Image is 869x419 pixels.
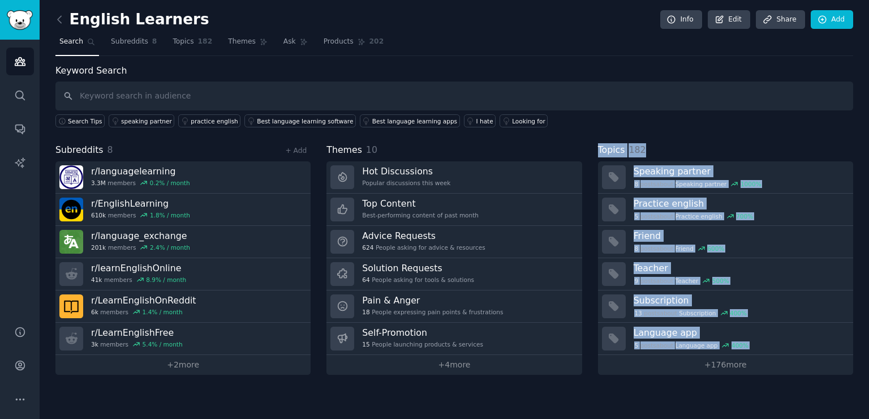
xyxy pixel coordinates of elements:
[55,11,209,29] h2: English Learners
[257,117,353,125] div: Best language learning software
[91,179,190,187] div: members
[173,37,193,47] span: Topics
[7,10,33,30] img: GummySearch logo
[91,198,190,209] h3: r/ EnglishLearning
[362,308,369,316] span: 18
[634,308,748,318] div: post s about
[634,211,754,221] div: post s about
[634,294,845,306] h3: Subscription
[598,290,853,323] a: Subscription13postsaboutSubscription400%
[285,147,307,155] a: + Add
[362,294,503,306] h3: Pain & Anger
[756,10,805,29] a: Share
[55,65,127,76] label: Keyword Search
[91,230,190,242] h3: r/ language_exchange
[732,341,748,349] div: 400 %
[279,33,312,56] a: Ask
[107,33,161,56] a: Subreddits8
[68,117,102,125] span: Search Tips
[362,230,485,242] h3: Advice Requests
[634,309,642,317] span: 13
[228,37,256,47] span: Themes
[676,212,722,220] span: Practice english
[730,309,747,317] div: 400 %
[741,180,762,188] div: 1000 %
[362,340,369,348] span: 15
[369,37,384,47] span: 202
[91,243,106,251] span: 201k
[634,230,845,242] h3: Friend
[169,33,216,56] a: Topics182
[708,10,750,29] a: Edit
[362,243,485,251] div: People asking for advice & resources
[55,33,99,56] a: Search
[143,340,183,348] div: 5.4 % / month
[676,277,699,285] span: Teacher
[150,243,190,251] div: 2.4 % / month
[634,198,845,209] h3: Practice english
[109,114,174,127] a: speaking partner
[91,340,183,348] div: members
[736,212,753,220] div: 700 %
[660,10,702,29] a: Info
[326,143,362,157] span: Themes
[598,226,853,258] a: Friend8postsaboutFriend600%
[676,180,727,188] span: Speaking partner
[107,144,113,155] span: 8
[634,262,845,274] h3: Teacher
[634,340,750,350] div: post s about
[59,294,83,318] img: LearnEnglishOnReddit
[634,245,638,253] span: 8
[676,245,694,253] span: Friend
[55,114,105,127] button: Search Tips
[634,165,845,177] h3: Speaking partner
[59,198,83,221] img: EnglishLearning
[464,114,496,127] a: I hate
[55,226,311,258] a: r/language_exchange201kmembers2.4% / month
[59,230,83,254] img: language_exchange
[150,211,190,219] div: 1.8 % / month
[362,276,474,284] div: People asking for tools & solutions
[679,309,716,317] span: Subscription
[598,355,853,375] a: +176more
[707,245,724,253] div: 600 %
[326,355,582,375] a: +4more
[598,194,853,226] a: Practice english5postsaboutPractice english700%
[121,117,172,125] div: speaking partner
[634,341,638,349] span: 5
[366,144,377,155] span: 10
[360,114,460,127] a: Best language learning apps
[634,212,638,220] span: 5
[91,165,190,177] h3: r/ languagelearning
[143,308,183,316] div: 1.4 % / month
[55,161,311,194] a: r/languagelearning3.3Mmembers0.2% / month
[91,294,196,306] h3: r/ LearnEnglishOnReddit
[146,276,186,284] div: 8.9 % / month
[598,258,853,290] a: Teacher9postsaboutTeacher500%
[634,327,845,339] h3: Language app
[326,258,582,290] a: Solution Requests64People asking for tools & solutions
[326,226,582,258] a: Advice Requests624People asking for advice & resources
[91,308,196,316] div: members
[362,327,483,339] h3: Self-Promotion
[811,10,853,29] a: Add
[91,211,106,219] span: 610k
[362,179,450,187] div: Popular discussions this week
[150,179,190,187] div: 0.2 % / month
[676,341,718,349] span: Language app
[598,143,625,157] span: Topics
[326,161,582,194] a: Hot DiscussionsPopular discussions this week
[629,144,646,155] span: 182
[598,161,853,194] a: Speaking partner8postsaboutSpeaking partner1000%
[191,117,238,125] div: practice english
[362,243,373,251] span: 624
[362,276,369,284] span: 64
[55,143,104,157] span: Subreddits
[362,340,483,348] div: People launching products & services
[55,258,311,290] a: r/learnEnglishOnline41kmembers8.9% / month
[324,37,354,47] span: Products
[634,277,638,285] span: 9
[91,243,190,251] div: members
[362,198,479,209] h3: Top Content
[198,37,213,47] span: 182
